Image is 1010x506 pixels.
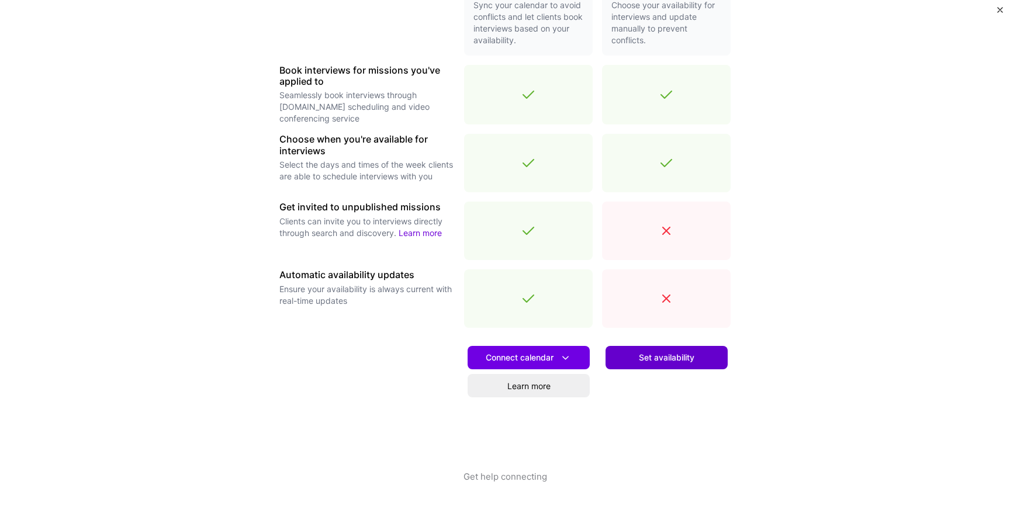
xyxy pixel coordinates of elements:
h3: Get invited to unpublished missions [279,202,455,213]
button: Get help connecting [464,470,547,506]
button: Connect calendar [468,346,590,369]
a: Learn more [399,228,442,238]
p: Clients can invite you to interviews directly through search and discovery. [279,216,455,239]
h3: Choose when you're available for interviews [279,134,455,156]
h3: Automatic availability updates [279,269,455,280]
i: icon DownArrowWhite [559,352,572,364]
button: Set availability [606,346,728,369]
button: Close [997,7,1003,19]
p: Seamlessly book interviews through [DOMAIN_NAME] scheduling and video conferencing service [279,89,455,124]
span: Set availability [639,352,694,363]
p: Ensure your availability is always current with real-time updates [279,283,455,307]
a: Learn more [468,374,590,397]
span: Connect calendar [486,352,572,364]
h3: Book interviews for missions you've applied to [279,65,455,87]
p: Select the days and times of the week clients are able to schedule interviews with you [279,159,455,182]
